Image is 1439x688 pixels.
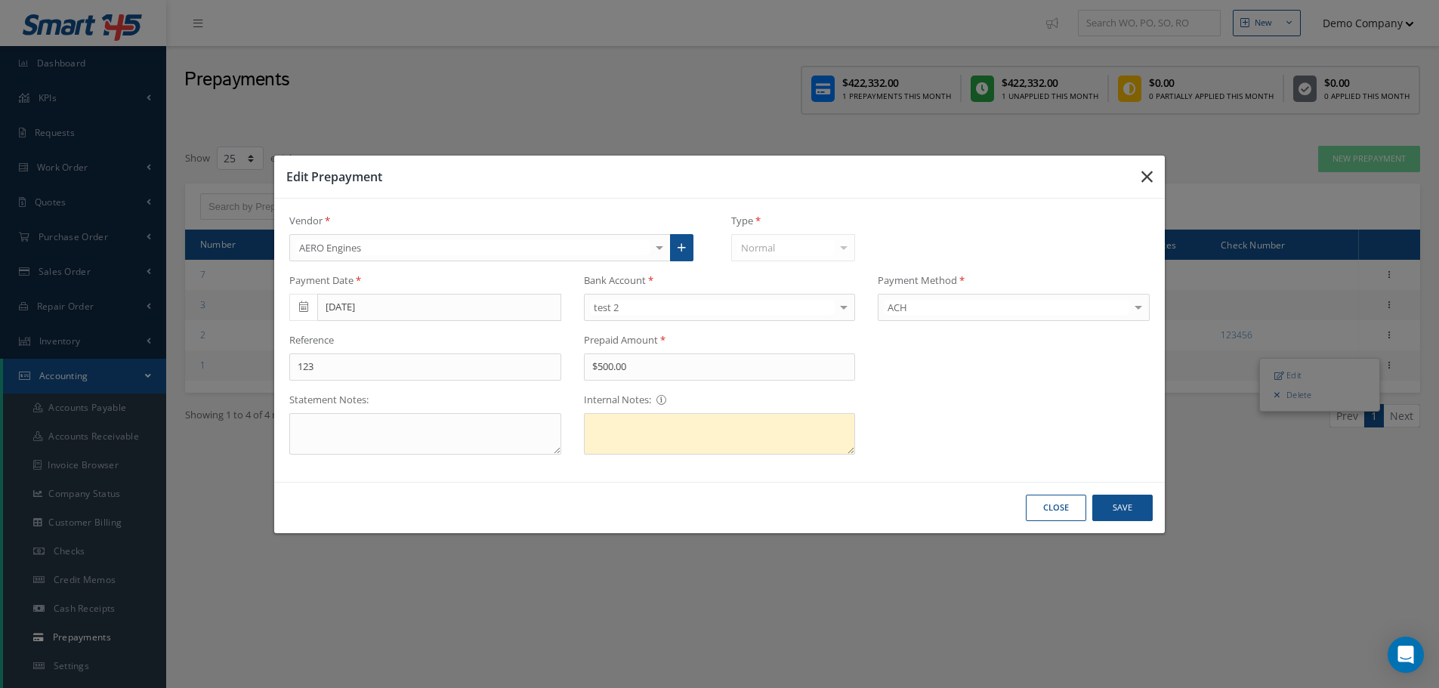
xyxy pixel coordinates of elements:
[289,393,369,408] label: Statement Notes:
[289,273,361,288] label: Payment Date
[1388,637,1424,673] div: Open Intercom Messenger
[878,273,965,288] label: Payment Method
[584,273,653,288] label: Bank Account
[884,300,1129,315] span: ACH
[295,240,650,255] span: AERO Engines
[289,333,334,348] label: Reference
[590,300,835,315] span: test 2
[731,214,761,229] label: Type
[289,214,330,229] label: Vendor
[1092,495,1153,521] button: Save
[584,393,666,408] label: Internal Notes:
[1026,495,1086,521] button: Close
[584,333,665,348] label: Prepaid Amount
[286,168,1129,186] h3: Edit Prepayment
